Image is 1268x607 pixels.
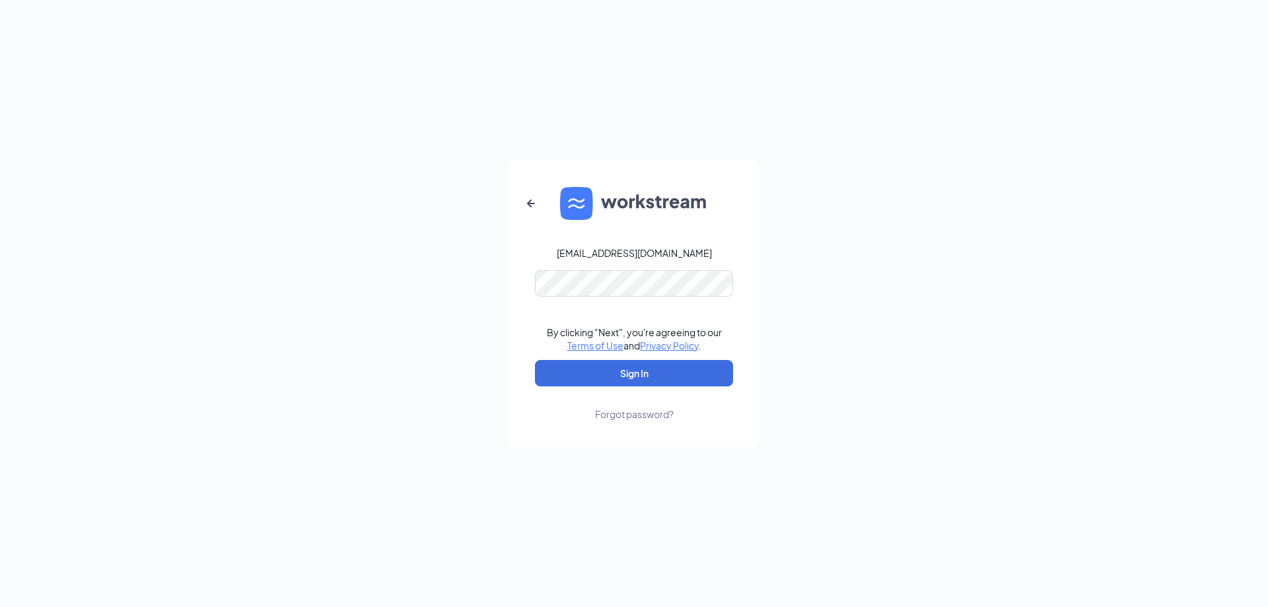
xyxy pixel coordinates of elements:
[560,187,708,220] img: WS logo and Workstream text
[595,386,674,421] a: Forgot password?
[523,196,539,211] svg: ArrowLeftNew
[557,246,712,260] div: [EMAIL_ADDRESS][DOMAIN_NAME]
[515,188,547,219] button: ArrowLeftNew
[595,408,674,421] div: Forgot password?
[547,326,722,352] div: By clicking "Next", you're agreeing to our and .
[567,339,623,351] a: Terms of Use
[640,339,699,351] a: Privacy Policy
[535,360,733,386] button: Sign In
